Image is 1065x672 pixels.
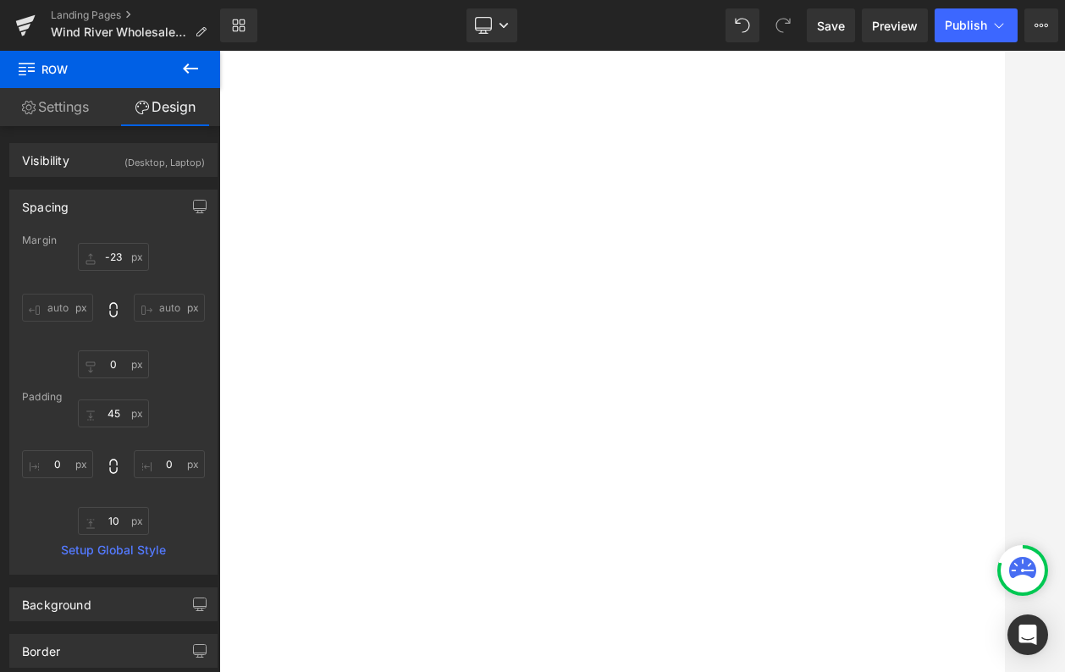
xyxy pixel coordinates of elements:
[134,294,205,322] input: 0
[22,144,69,168] div: Visibility
[935,8,1018,42] button: Publish
[1024,8,1058,42] button: More
[124,144,205,172] div: (Desktop, Laptop)
[51,8,220,22] a: Landing Pages
[726,8,759,42] button: Undo
[872,17,918,35] span: Preview
[219,51,1005,672] iframe: To enrich screen reader interactions, please activate Accessibility in Grammarly extension settings
[817,17,845,35] span: Save
[22,234,205,246] div: Margin
[22,543,205,557] a: Setup Global Style
[134,450,205,478] input: 0
[1007,614,1048,655] div: Open Intercom Messenger
[22,588,91,612] div: Background
[945,19,987,32] span: Publish
[22,450,93,478] input: 0
[766,8,800,42] button: Redo
[110,88,220,126] a: Design
[78,243,149,271] input: 0
[17,51,186,88] span: Row
[78,399,149,427] input: 0
[220,8,257,42] a: New Library
[22,391,205,403] div: Padding
[78,507,149,535] input: 0
[22,190,69,214] div: Spacing
[51,25,188,39] span: Wind River Wholesale Partner Request (Trade Publications Flow)
[22,635,60,658] div: Border
[78,350,149,378] input: 0
[862,8,928,42] a: Preview
[22,294,93,322] input: 0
